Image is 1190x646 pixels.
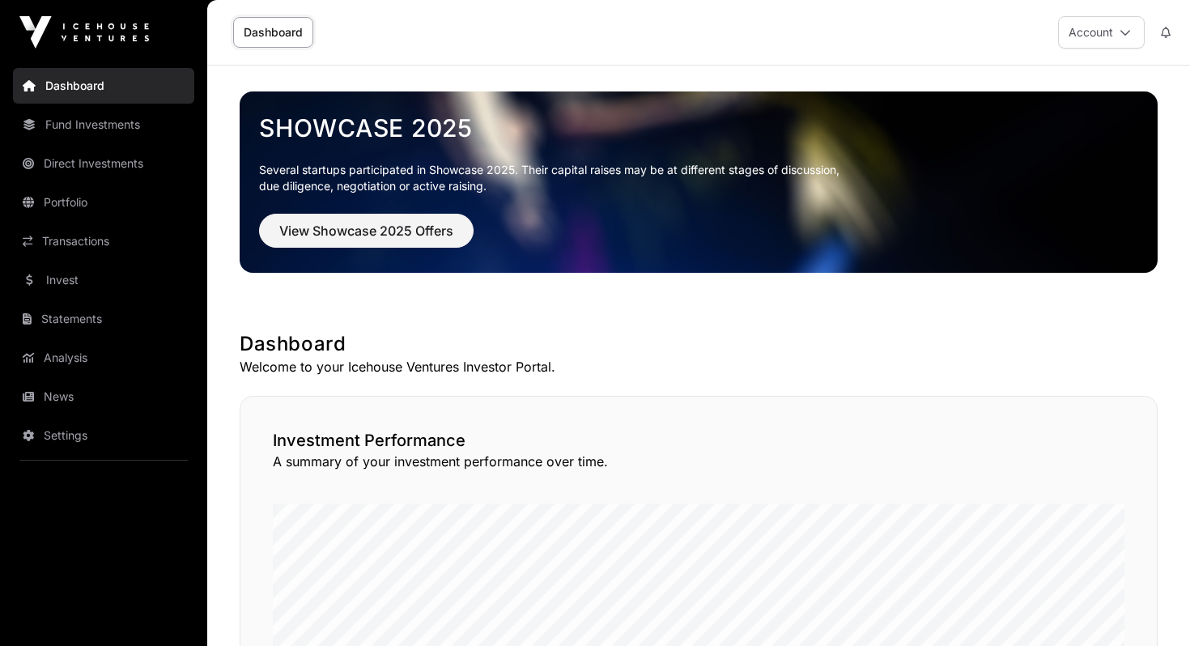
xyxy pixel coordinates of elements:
a: Direct Investments [13,146,194,181]
img: Showcase 2025 [240,91,1158,273]
a: Transactions [13,223,194,259]
h2: Investment Performance [273,429,1124,452]
a: Fund Investments [13,107,194,142]
a: Dashboard [13,68,194,104]
a: News [13,379,194,414]
h1: Dashboard [240,331,1158,357]
a: Settings [13,418,194,453]
a: Showcase 2025 [259,113,1138,142]
a: Invest [13,262,194,298]
a: Dashboard [233,17,313,48]
p: Several startups participated in Showcase 2025. Their capital raises may be at different stages o... [259,162,1138,194]
p: A summary of your investment performance over time. [273,452,1124,471]
span: View Showcase 2025 Offers [279,221,453,240]
a: Portfolio [13,185,194,220]
a: Statements [13,301,194,337]
button: View Showcase 2025 Offers [259,214,474,248]
img: Icehouse Ventures Logo [19,16,149,49]
a: Analysis [13,340,194,376]
button: Account [1058,16,1145,49]
a: View Showcase 2025 Offers [259,230,474,246]
p: Welcome to your Icehouse Ventures Investor Portal. [240,357,1158,376]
